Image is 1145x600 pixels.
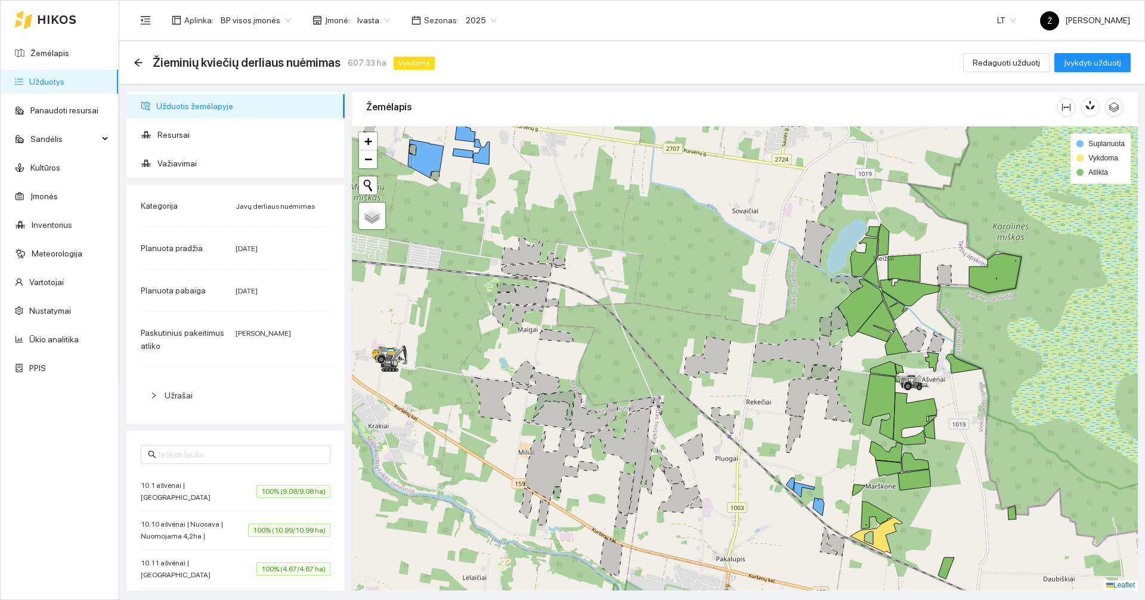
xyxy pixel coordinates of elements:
a: Redaguoti užduotį [963,58,1050,67]
button: Initiate a new search [359,177,377,194]
a: Zoom out [359,150,377,168]
span: Ž [1047,11,1053,30]
span: − [364,151,372,166]
span: Žieminių kviečių derliaus nuėmimas [153,53,341,72]
span: + [364,134,372,149]
span: [DATE] [236,287,258,295]
span: Kategorija [141,201,178,211]
span: Įmonė : [325,14,350,27]
span: Resursai [157,123,335,147]
span: arrow-left [134,58,143,67]
span: [PERSON_NAME] [236,329,291,338]
span: 100% (4.67/4.67 ha) [256,562,330,576]
span: Javų derliaus nuėmimas [236,202,315,211]
span: Vykdoma [394,57,435,70]
span: LT [997,11,1016,29]
a: Įmonės [30,191,58,201]
span: [DATE] [236,245,258,253]
button: Redaguoti užduotį [963,53,1050,72]
div: Atgal [134,58,143,68]
span: right [150,392,157,399]
a: Inventorius [32,220,72,230]
span: shop [312,16,322,25]
span: Sezonas : [424,14,459,27]
span: 100% (10.99/10.99 ha) [248,524,330,537]
a: PPIS [29,363,46,373]
span: Sandėlis [30,127,98,151]
button: menu-fold [134,8,157,32]
span: calendar [411,16,421,25]
span: layout [172,16,181,25]
span: Suplanuota [1088,140,1125,148]
a: Užduotys [29,77,64,86]
a: Leaflet [1106,581,1135,589]
span: 607.33 ha [348,56,386,69]
a: Žemėlapis [30,48,69,58]
span: Užduotis žemėlapyje [156,94,335,118]
a: Kultūros [30,163,60,172]
a: Zoom in [359,132,377,150]
input: Ieškoti lauko [159,448,323,461]
a: Panaudoti resursai [30,106,98,115]
span: Įvykdyti užduotį [1064,56,1121,69]
span: BP visos įmonės [221,11,291,29]
span: Planuota pradžia [141,243,203,253]
span: menu-fold [140,15,151,26]
span: Užrašai [165,391,193,400]
a: Meteorologija [32,249,82,258]
span: 10.10 ašvėnai | Nuosava | Nuomojama 4,2ha | [141,518,248,542]
span: 10.11 ašvėnai | [GEOGRAPHIC_DATA] [141,557,256,581]
span: Vykdoma [1088,154,1118,162]
span: Ivasta [357,11,390,29]
span: Planuota pabaiga [141,286,206,295]
span: Redaguoti užduotį [973,56,1040,69]
span: Važiavimai [157,151,335,175]
span: 10.1 ašvėnai | [GEOGRAPHIC_DATA] [141,480,256,503]
span: column-width [1057,103,1075,112]
span: search [148,450,156,459]
span: 2025 [466,11,497,29]
div: Žemėlapis [366,90,1057,124]
button: column-width [1057,98,1076,117]
span: [PERSON_NAME] [1040,16,1130,25]
span: Paskutinius pakeitimus atliko [141,328,224,351]
a: Ūkio analitika [29,335,79,344]
span: 100% (9.08/9.08 ha) [256,485,330,498]
a: Vartotojai [29,277,64,287]
span: Atlikta [1088,168,1108,177]
button: Įvykdyti užduotį [1054,53,1131,72]
div: Užrašai [141,382,330,409]
a: Nustatymai [29,306,71,316]
span: Aplinka : [184,14,213,27]
a: Layers [359,203,385,229]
